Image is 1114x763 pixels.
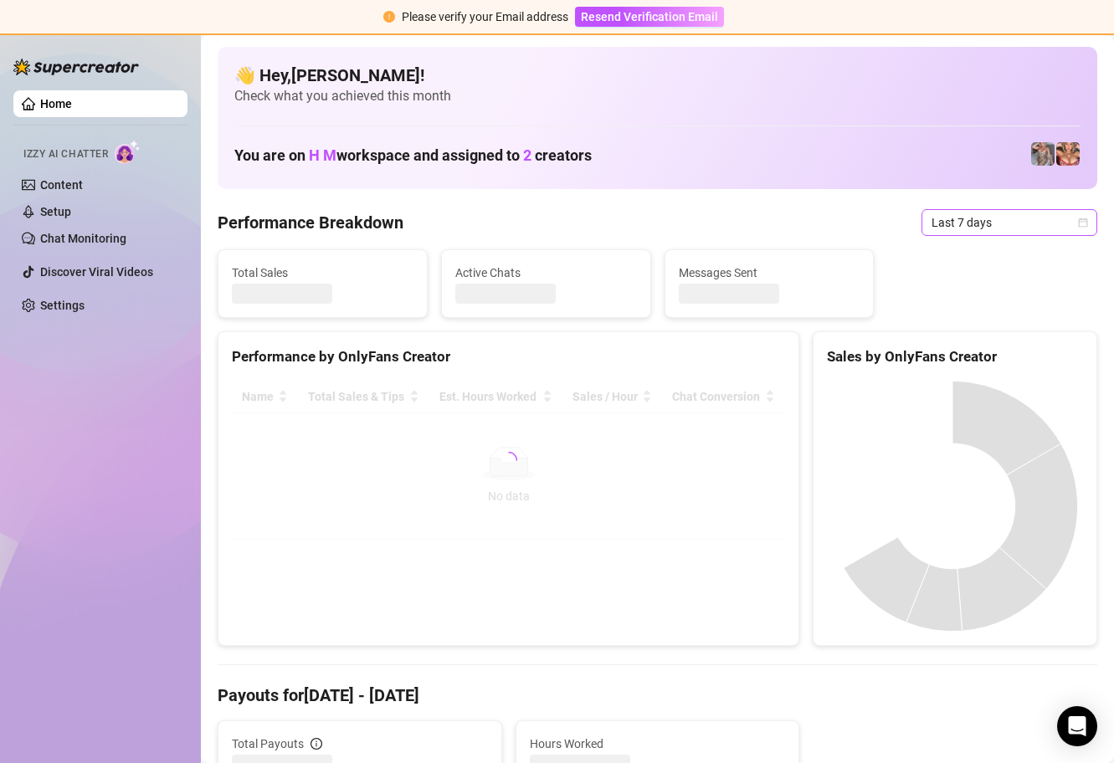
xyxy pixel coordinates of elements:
h4: 👋 Hey, [PERSON_NAME] ! [234,64,1081,87]
h4: Performance Breakdown [218,211,403,234]
span: 2 [523,146,531,164]
a: Home [40,97,72,110]
span: Hours Worked [530,735,786,753]
span: exclamation-circle [383,11,395,23]
span: Last 7 days [932,210,1087,235]
a: Content [40,178,83,192]
span: Izzy AI Chatter [23,146,108,162]
span: Total Payouts [232,735,304,753]
img: logo-BBDzfeDw.svg [13,59,139,75]
h1: You are on workspace and assigned to creators [234,146,592,165]
div: Open Intercom Messenger [1057,706,1097,746]
h4: Payouts for [DATE] - [DATE] [218,684,1097,707]
span: info-circle [311,738,322,750]
img: pennylondonvip [1031,142,1055,166]
span: Active Chats [455,264,637,282]
a: Settings [40,299,85,312]
span: calendar [1078,218,1088,228]
span: loading [501,452,517,469]
span: Resend Verification Email [581,10,718,23]
span: Messages Sent [679,264,860,282]
div: Performance by OnlyFans Creator [232,346,785,368]
img: pennylondon [1056,142,1080,166]
button: Resend Verification Email [575,7,724,27]
span: Check what you achieved this month [234,87,1081,105]
div: Please verify your Email address [402,8,568,26]
span: Total Sales [232,264,413,282]
a: Chat Monitoring [40,232,126,245]
div: Sales by OnlyFans Creator [827,346,1083,368]
span: H M [309,146,336,164]
img: AI Chatter [115,140,141,164]
a: Setup [40,205,71,218]
a: Discover Viral Videos [40,265,153,279]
